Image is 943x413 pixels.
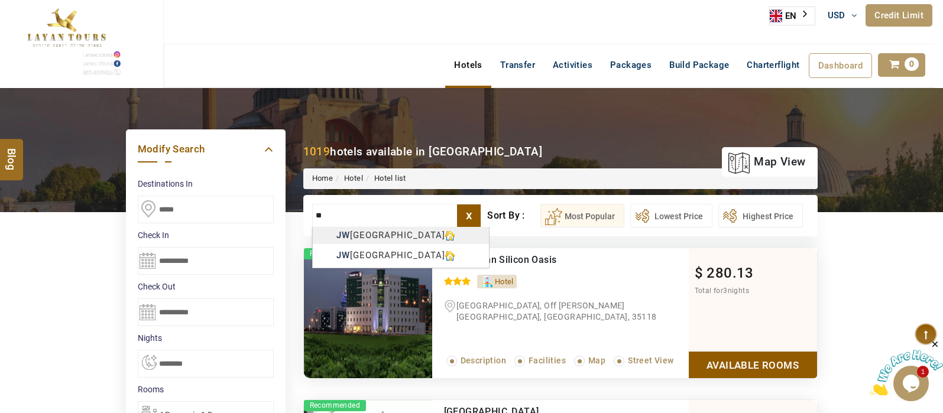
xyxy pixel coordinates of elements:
[304,248,366,259] span: Recommended
[456,301,657,321] span: [GEOGRAPHIC_DATA], Off [PERSON_NAME][GEOGRAPHIC_DATA], [GEOGRAPHIC_DATA], 35118
[303,144,542,160] div: hotels available in [GEOGRAPHIC_DATA]
[660,53,738,77] a: Build Package
[444,254,640,266] div: Premier Inn Silicon Oasis
[313,247,489,264] div: [GEOGRAPHIC_DATA]
[828,10,845,21] span: USD
[444,254,557,265] a: Premier Inn Silicon Oasis
[457,204,481,227] label: x
[540,204,624,227] button: Most Popular
[461,356,506,365] span: Description
[630,204,712,227] button: Lowest Price
[770,7,815,25] a: EN
[138,178,274,190] label: Destinations In
[313,227,489,244] div: [GEOGRAPHIC_DATA]
[312,174,333,183] a: Home
[695,287,749,295] span: Total for nights
[628,356,673,365] span: Street View
[818,60,863,71] span: Dashboard
[344,174,363,183] a: Hotel
[529,356,566,365] span: Facilities
[689,352,817,378] a: Show Rooms
[707,265,753,281] span: 280.13
[723,287,727,295] span: 3
[866,4,932,27] a: Credit Limit
[870,339,943,395] iframe: chat widget
[769,6,815,25] aside: Language selected: English
[303,145,330,158] b: 1019
[601,53,660,77] a: Packages
[138,281,274,292] label: Check Out
[905,57,919,71] span: 0
[445,53,491,77] a: Hotels
[138,141,274,157] a: Modify Search
[138,229,274,241] label: Check In
[718,204,803,227] button: Highest Price
[4,148,20,158] span: Blog
[445,231,455,240] img: hotelicon.PNG
[336,250,350,261] b: JW
[487,204,540,227] div: Sort By :
[728,149,805,175] a: map view
[769,6,815,25] div: Language
[363,173,406,184] li: Hotel list
[588,356,605,365] span: Map
[304,400,366,411] span: Recommended
[738,53,808,77] a: Charterflight
[445,251,455,261] img: hotelicon.PNG
[695,265,703,281] span: $
[138,332,274,344] label: nights
[544,53,601,77] a: Activities
[336,230,350,240] b: JW
[304,248,432,378] img: 5z4piFmg_e67b621f0b997bf2c3f7178ccdb66af9.jpg
[138,383,274,395] label: Rooms
[491,53,544,77] a: Transfer
[495,277,514,286] span: Hotel
[747,60,799,70] span: Charterflight
[878,53,925,77] a: 0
